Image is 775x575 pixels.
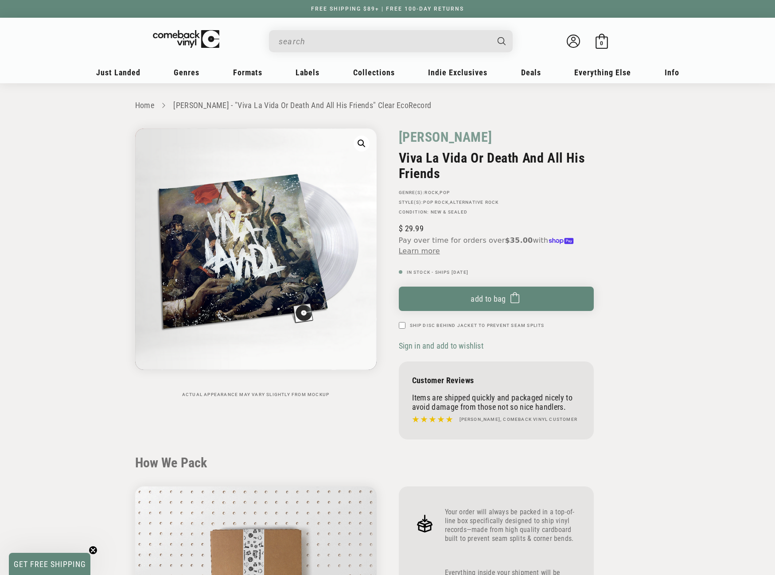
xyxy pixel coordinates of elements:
[428,68,487,77] span: Indie Exclusives
[600,40,603,47] span: 0
[412,393,580,412] p: Items are shipped quickly and packaged nicely to avoid damage from those not so nice handlers.
[399,128,492,146] a: [PERSON_NAME]
[399,287,594,311] button: Add to bag
[135,392,377,397] p: Actual appearance may vary slightly from mockup
[269,30,513,52] div: Search
[440,190,450,195] a: Pop
[135,128,377,397] media-gallery: Gallery Viewer
[450,200,498,205] a: Alternative Rock
[173,101,431,110] a: [PERSON_NAME] - "Viva La Vida Or Death And All His Friends" Clear EcoRecord
[174,68,199,77] span: Genres
[135,455,640,471] h2: How We Pack
[135,101,154,110] a: Home
[96,68,140,77] span: Just Landed
[399,224,424,233] span: 29.99
[410,322,545,329] label: Ship Disc Behind Jacket To Prevent Seam Splits
[521,68,541,77] span: Deals
[412,414,453,425] img: star5.svg
[399,150,594,181] h2: Viva La Vida Or Death And All His Friends
[665,68,679,77] span: Info
[424,190,438,195] a: Rock
[14,559,86,569] span: GET FREE SHIPPING
[399,224,403,233] span: $
[89,546,97,555] button: Close teaser
[399,190,594,195] p: GENRE(S): ,
[399,210,594,215] p: Condition: New & Sealed
[412,376,580,385] p: Customer Reviews
[279,32,489,51] input: When autocomplete results are available use up and down arrows to review and enter to select
[9,553,90,575] div: GET FREE SHIPPINGClose teaser
[423,200,448,205] a: Pop Rock
[302,6,473,12] a: FREE SHIPPING $89+ | FREE 100-DAY RETURNS
[399,200,594,205] p: STYLE(S): ,
[490,30,514,52] button: Search
[233,68,262,77] span: Formats
[135,99,640,112] nav: breadcrumbs
[296,68,319,77] span: Labels
[412,511,438,536] img: Frame_4.png
[399,270,594,275] p: In Stock - Ships [DATE]
[460,416,578,423] h4: [PERSON_NAME], Comeback Vinyl customer
[399,341,483,350] span: Sign in and add to wishlist
[399,341,486,351] button: Sign in and add to wishlist
[471,294,506,303] span: Add to bag
[353,68,395,77] span: Collections
[445,508,580,543] p: Your order will always be packed in a top-of-line box specifically designed to ship vinyl records...
[574,68,631,77] span: Everything Else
